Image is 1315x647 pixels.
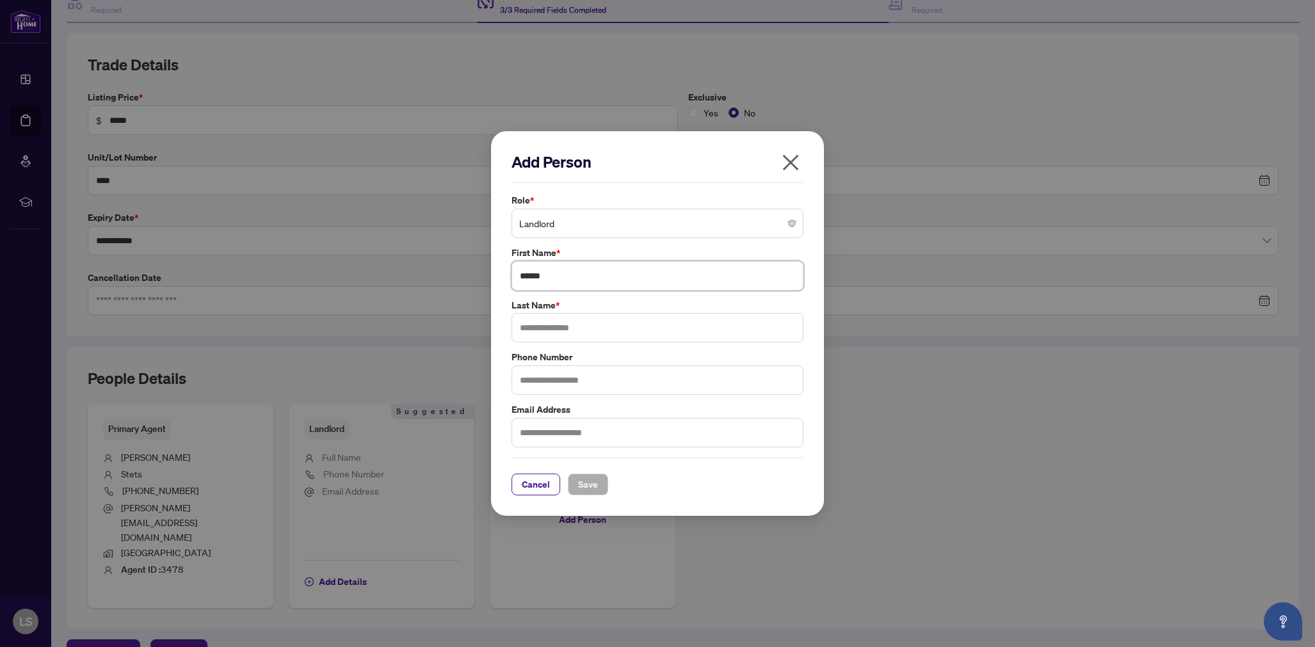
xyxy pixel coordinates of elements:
[512,152,803,172] h2: Add Person
[512,403,803,417] label: Email Address
[568,474,608,495] button: Save
[512,246,803,260] label: First Name
[512,298,803,312] label: Last Name
[512,193,803,207] label: Role
[512,474,560,495] button: Cancel
[780,152,801,173] span: close
[512,350,803,364] label: Phone Number
[1264,602,1302,641] button: Open asap
[788,220,796,227] span: close-circle
[522,474,550,495] span: Cancel
[519,211,796,236] span: Landlord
